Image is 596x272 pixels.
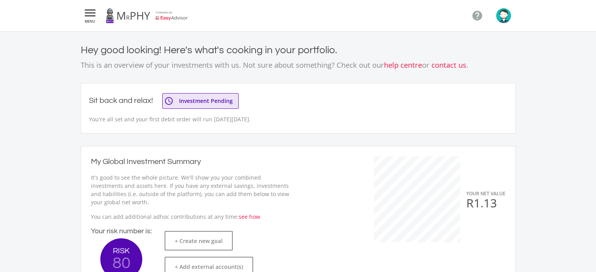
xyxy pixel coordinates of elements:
[91,213,290,221] p: You can add additional adhoc contributions at any time: .
[89,95,153,107] h2: Sit back and relax!
[83,20,97,23] span: MENU
[81,8,100,23] button:  MENU
[466,190,505,197] span: YOUR NET VALUE
[175,98,237,104] span: Investment Pending
[100,247,142,255] span: RISK
[239,213,260,220] a: see how
[83,8,97,18] i: 
[81,44,516,56] h4: Hey good looking! Here's what's cooking in your portfolio.
[468,7,486,25] a: 
[496,8,511,23] img: avatar.png
[165,231,233,250] button: + Create new goal
[466,195,497,211] span: R1.13
[471,10,483,22] i: 
[81,59,516,70] p: This is an overview of your investments with us. Not sure about something? Check out our or .
[164,96,172,106] i: access_time
[100,255,142,272] span: 80
[91,227,152,236] h4: Your risk number is:
[431,60,466,70] a: contact us
[384,60,422,70] a: help centre
[91,173,290,206] p: It's good to see the whole picture. We'll show you your combined investments and assets here. If ...
[91,156,201,168] h2: My Global Investment Summary
[89,115,263,123] p: You're all set and your first debit order will run [DATE][DATE].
